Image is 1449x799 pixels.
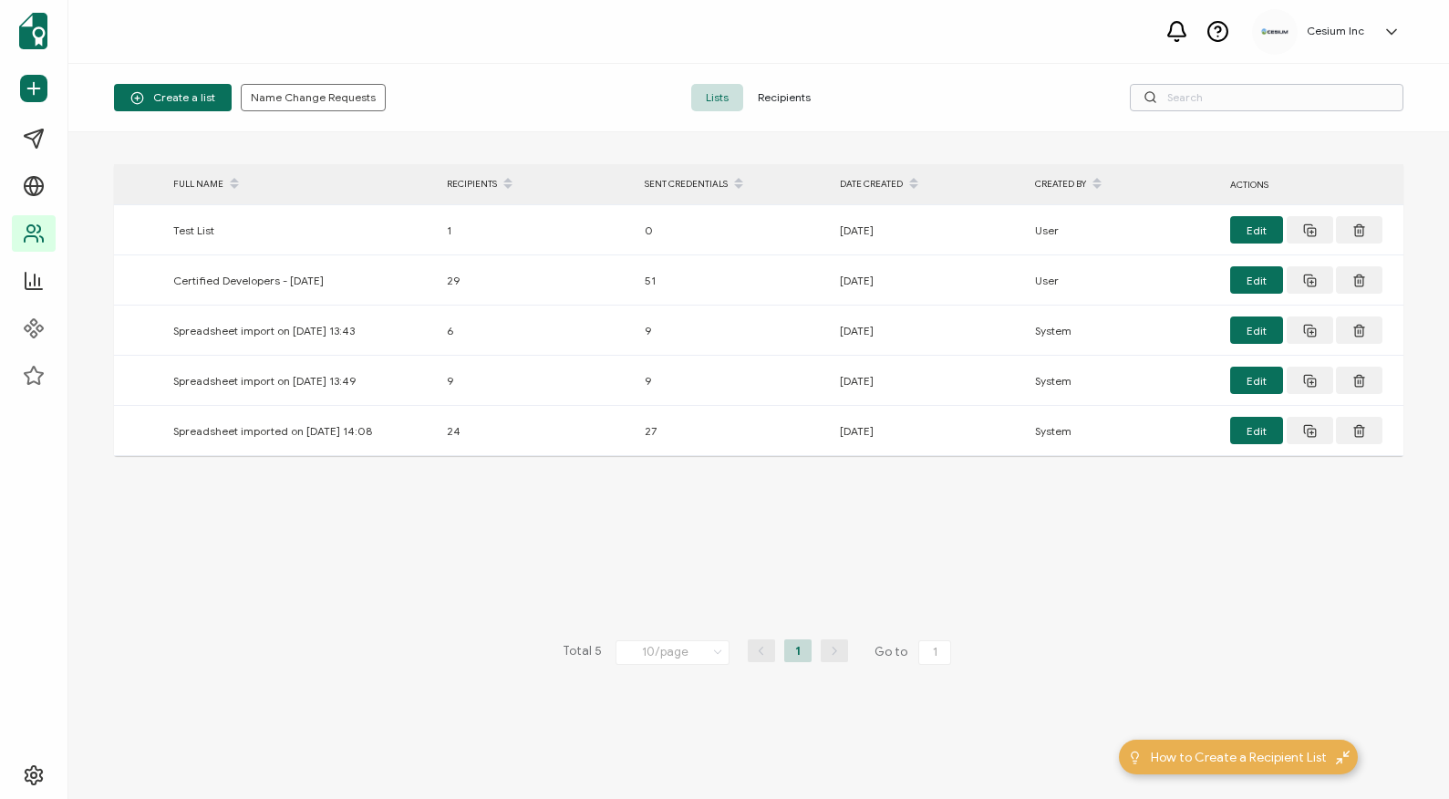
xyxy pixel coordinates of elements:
[616,640,730,665] input: Select
[438,270,636,291] div: 29
[164,420,438,441] div: Spreadsheet imported on [DATE] 14:08
[1230,316,1283,344] button: Edit
[1307,25,1364,37] h5: Cesium Inc
[743,84,825,111] span: Recipients
[1026,220,1221,241] div: User
[831,320,1026,341] div: [DATE]
[831,169,1026,200] div: DATE CREATED
[251,92,376,103] span: Name Change Requests
[438,370,636,391] div: 9
[1230,216,1283,244] button: Edit
[636,220,831,241] div: 0
[438,420,636,441] div: 24
[1336,751,1350,764] img: minimize-icon.svg
[1026,320,1221,341] div: System
[438,169,636,200] div: RECIPIENTS
[1026,169,1221,200] div: CREATED BY
[1261,28,1289,34] img: 1abc0e83-7b8f-4e95-bb42-7c8235cfe526.png
[831,420,1026,441] div: [DATE]
[164,270,438,291] div: Certified Developers - [DATE]
[831,270,1026,291] div: [DATE]
[1130,84,1403,111] input: Search
[164,220,438,241] div: Test List
[1026,270,1221,291] div: User
[241,84,386,111] button: Name Change Requests
[636,270,831,291] div: 51
[1358,711,1449,799] iframe: Chat Widget
[164,169,438,200] div: FULL NAME
[875,639,955,665] span: Go to
[130,91,215,105] span: Create a list
[831,220,1026,241] div: [DATE]
[438,320,636,341] div: 6
[114,84,232,111] button: Create a list
[438,220,636,241] div: 1
[784,639,812,662] li: 1
[19,13,47,49] img: sertifier-logomark-colored.svg
[636,370,831,391] div: 9
[1151,748,1327,767] span: How to Create a Recipient List
[636,420,831,441] div: 27
[831,370,1026,391] div: [DATE]
[164,370,438,391] div: Spreadsheet import on [DATE] 13:49
[1026,420,1221,441] div: System
[1230,367,1283,394] button: Edit
[1230,266,1283,294] button: Edit
[1026,370,1221,391] div: System
[1221,174,1403,195] div: ACTIONS
[164,320,438,341] div: Spreadsheet import on [DATE] 13:43
[563,639,602,665] span: Total 5
[636,320,831,341] div: 9
[691,84,743,111] span: Lists
[636,169,831,200] div: SENT CREDENTIALS
[1230,417,1283,444] button: Edit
